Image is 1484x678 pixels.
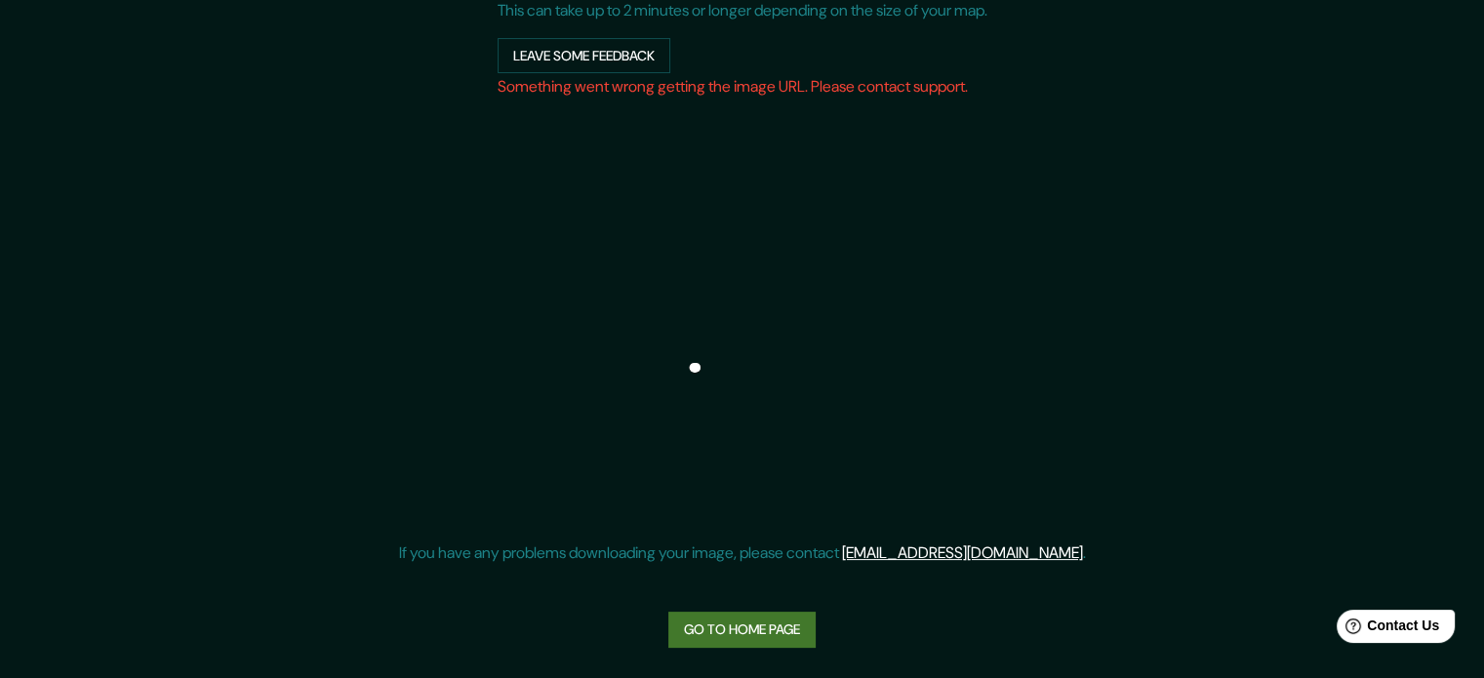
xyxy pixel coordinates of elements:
[1310,602,1463,657] iframe: Help widget launcher
[498,73,987,100] h6: Something went wrong getting the image URL. Please contact support.
[668,612,816,648] a: Go to home page
[399,541,1086,565] p: If you have any problems downloading your image, please contact .
[498,38,670,74] button: Leave some feedback
[498,100,888,491] img: world loading
[842,542,1083,563] a: [EMAIL_ADDRESS][DOMAIN_NAME]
